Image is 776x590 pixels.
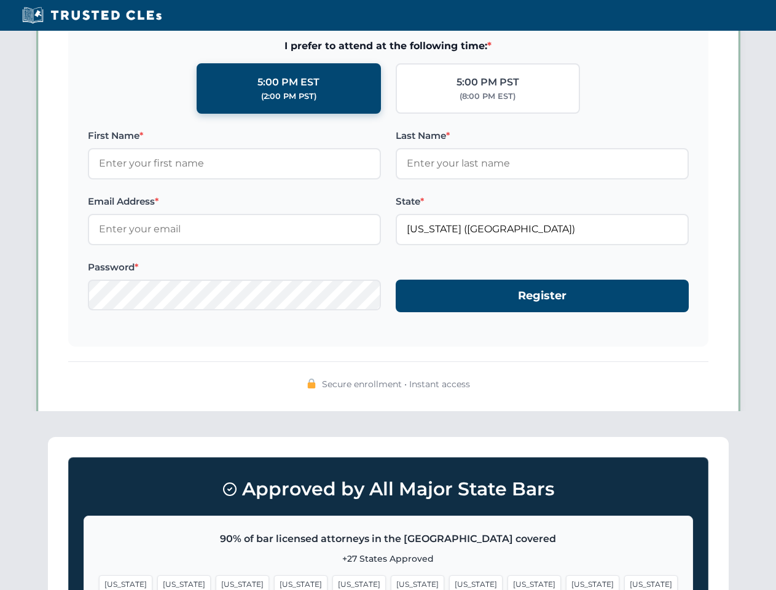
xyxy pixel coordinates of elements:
[88,214,381,245] input: Enter your email
[460,90,515,103] div: (8:00 PM EST)
[396,128,689,143] label: Last Name
[88,128,381,143] label: First Name
[322,377,470,391] span: Secure enrollment • Instant access
[307,379,316,388] img: 🔒
[18,6,165,25] img: Trusted CLEs
[396,280,689,312] button: Register
[88,260,381,275] label: Password
[84,473,693,506] h3: Approved by All Major State Bars
[99,531,678,547] p: 90% of bar licensed attorneys in the [GEOGRAPHIC_DATA] covered
[257,74,319,90] div: 5:00 PM EST
[261,90,316,103] div: (2:00 PM PST)
[396,148,689,179] input: Enter your last name
[396,214,689,245] input: Florida (FL)
[99,552,678,565] p: +27 States Approved
[88,148,381,179] input: Enter your first name
[88,38,689,54] span: I prefer to attend at the following time:
[88,194,381,209] label: Email Address
[457,74,519,90] div: 5:00 PM PST
[396,194,689,209] label: State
